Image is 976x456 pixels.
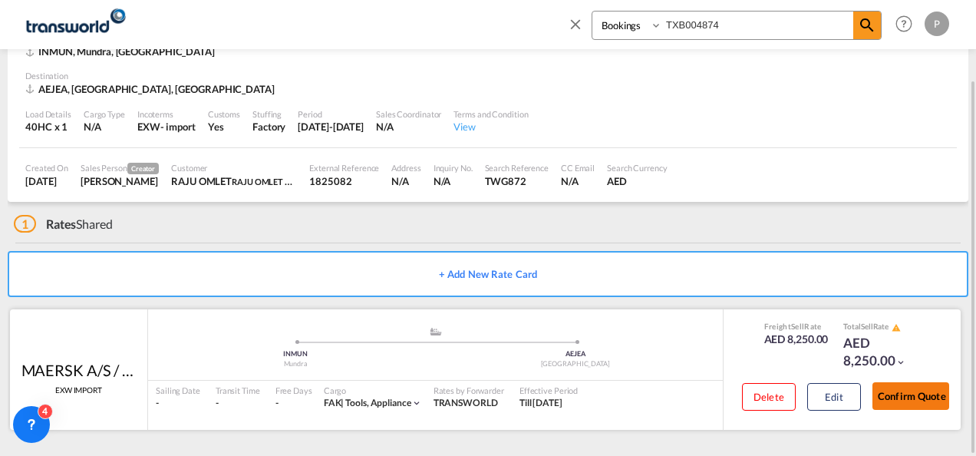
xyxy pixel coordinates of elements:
div: View [453,120,528,134]
div: Terms and Condition [453,108,528,120]
md-icon: icon-alert [892,323,901,332]
div: Till 31 Oct 2025 [519,397,562,410]
div: RAJU OMLET [171,174,297,188]
div: - import [160,120,196,134]
span: EXW IMPORT [55,385,102,395]
div: AED [607,174,668,188]
div: Total Rate [843,321,920,333]
div: N/A [434,174,473,188]
button: icon-alert [890,322,901,333]
div: 1825082 [309,174,379,188]
button: Edit [807,383,861,411]
span: FAK [324,397,346,408]
div: 3 Oct 2025 [25,174,68,188]
div: Sailing Date [156,385,200,396]
div: Shared [14,216,113,233]
div: Transit Time [216,385,260,396]
div: Yes [208,120,240,134]
span: Rates [46,216,77,231]
div: Help [891,11,925,38]
span: icon-close [567,11,592,48]
div: Destination [25,70,951,81]
input: Enter Booking ID, Reference ID, Order ID [662,12,853,38]
div: Created On [25,162,68,173]
div: Inquiry No. [434,162,473,173]
div: Rates by Forwarder [434,385,504,396]
span: Till [DATE] [519,397,562,408]
div: P [925,12,949,36]
div: - [216,397,260,410]
button: Delete [742,383,796,411]
span: 1 [14,215,36,233]
div: - [275,397,279,410]
span: Sell [861,322,873,331]
div: 40HC x 1 [25,120,71,134]
div: N/A [84,120,125,134]
button: + Add New Rate Card [8,251,968,297]
div: AED 8,250.00 [843,334,920,371]
div: Incoterms [137,108,196,120]
span: | [341,397,344,408]
span: RAJU OMLET RESTAURANT L.L.C [232,175,357,187]
div: Load Details [25,108,71,120]
div: - [156,397,200,410]
div: tools, appliance [324,397,411,410]
span: INMUN, Mundra, [GEOGRAPHIC_DATA] [38,45,215,58]
div: Stuffing [252,108,285,120]
div: Cargo [324,385,422,396]
div: Address [391,162,420,173]
div: Factory Stuffing [252,120,285,134]
md-icon: icon-chevron-down [411,398,422,408]
img: f753ae806dec11f0841701cdfdf085c0.png [23,7,127,41]
div: AEJEA [436,349,716,359]
div: Cargo Type [84,108,125,120]
div: MAERSK A/S / TDWC-DUBAI [21,359,137,381]
div: Freight Rate [764,321,829,332]
div: Sales Coordinator [376,108,441,120]
md-icon: assets/icons/custom/ship-fill.svg [427,328,445,335]
div: Customer [171,162,297,173]
span: Help [891,11,917,37]
div: Mundra [156,359,436,369]
button: Confirm Quote [872,382,949,410]
div: Sales Person [81,162,159,174]
div: N/A [391,174,420,188]
div: AEJEA, Jebel Ali, Middle East [25,82,279,96]
div: INMUN, Mundra, Asia Pacific [25,45,219,58]
div: TWG872 [485,174,549,188]
div: N/A [376,120,441,134]
span: Creator [127,163,159,174]
div: N/A [561,174,595,188]
div: INMUN [156,349,436,359]
div: EXW [137,120,160,134]
span: icon-magnify [853,12,881,39]
md-icon: icon-chevron-down [895,357,906,368]
span: TRANSWORLD [434,397,498,408]
span: Sell [791,322,804,331]
div: CC Email [561,162,595,173]
div: Pradhesh Gautham [81,174,159,188]
div: Effective Period [519,385,578,396]
md-icon: icon-close [567,15,584,32]
md-icon: icon-magnify [858,16,876,35]
div: [GEOGRAPHIC_DATA] [436,359,716,369]
div: 7 Oct 2025 [298,120,364,134]
div: Search Reference [485,162,549,173]
div: Search Currency [607,162,668,173]
div: External Reference [309,162,379,173]
div: Customs [208,108,240,120]
div: Period [298,108,364,120]
div: Free Days [275,385,312,396]
div: TRANSWORLD [434,397,504,410]
div: AED 8,250.00 [764,332,829,347]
